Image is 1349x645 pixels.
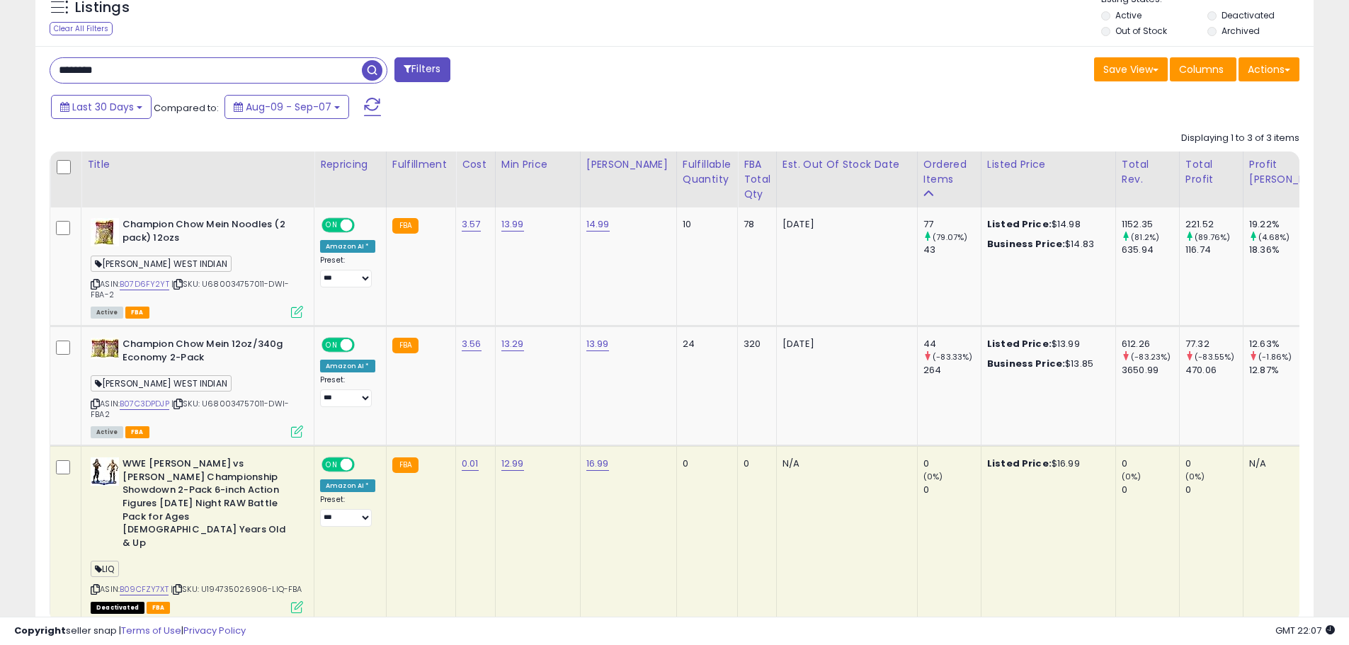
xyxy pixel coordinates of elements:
div: 264 [923,364,981,377]
div: Amazon AI * [320,479,375,492]
div: 44 [923,338,981,350]
img: 519w45FVavL._SL40_.jpg [91,338,119,359]
b: WWE [PERSON_NAME] vs [PERSON_NAME] Championship Showdown 2-Pack 6-inch Action Figures [DATE] Nigh... [123,457,295,553]
a: B09CFZY7XT [120,583,169,595]
small: (-83.55%) [1195,351,1234,363]
small: (0%) [1122,471,1142,482]
p: [DATE] [782,218,906,231]
div: Ordered Items [923,157,975,187]
a: B07C3DPDJP [120,398,169,410]
div: Amazon AI * [320,360,375,372]
span: Columns [1179,62,1224,76]
img: 514OXEBdakL._SL40_.jpg [91,218,119,246]
span: OFF [353,219,375,232]
b: Champion Chow Mein 12oz/340g Economy 2-Pack [123,338,295,367]
span: All listings currently available for purchase on Amazon [91,426,123,438]
small: FBA [392,457,419,473]
b: Business Price: [987,357,1065,370]
div: 19.22% [1249,218,1339,231]
button: Aug-09 - Sep-07 [224,95,349,119]
span: [PERSON_NAME] WEST INDIAN [91,375,232,392]
div: N/A [1249,457,1328,470]
a: 0.01 [462,457,479,471]
div: Preset: [320,256,375,287]
div: 0 [1122,484,1179,496]
span: OFF [353,339,375,351]
span: ON [323,459,341,471]
span: | SKU: U680034757011-DWI-FBA-2 [91,278,289,299]
b: Listed Price: [987,457,1052,470]
div: 0 [683,457,727,470]
b: Champion Chow Mein Noodles (2 pack) 12ozs [123,218,295,248]
span: Aug-09 - Sep-07 [246,100,331,114]
b: Business Price: [987,237,1065,251]
div: [PERSON_NAME] [586,157,671,172]
span: [PERSON_NAME] WEST INDIAN [91,256,232,272]
div: $16.99 [987,457,1105,470]
span: Last 30 Days [72,100,134,114]
a: 3.57 [462,217,481,232]
div: 12.63% [1249,338,1339,350]
div: Title [87,157,308,172]
div: 320 [744,338,765,350]
label: Deactivated [1222,9,1275,21]
span: FBA [125,307,149,319]
div: ASIN: [91,457,303,612]
span: Compared to: [154,101,219,115]
div: $13.85 [987,358,1105,370]
div: 0 [923,484,981,496]
span: All listings that are unavailable for purchase on Amazon for any reason other than out-of-stock [91,602,144,614]
a: 12.99 [501,457,524,471]
div: Total Rev. [1122,157,1173,187]
button: Save View [1094,57,1168,81]
span: FBA [147,602,171,614]
div: 221.52 [1185,218,1243,231]
span: All listings currently available for purchase on Amazon [91,307,123,319]
strong: Copyright [14,624,66,637]
div: Profit [PERSON_NAME] [1249,157,1333,187]
div: ASIN: [91,338,303,436]
small: (-83.33%) [933,351,972,363]
span: ON [323,219,341,232]
label: Out of Stock [1115,25,1167,37]
small: FBA [392,218,419,234]
div: 77.32 [1185,338,1243,350]
small: (0%) [923,471,943,482]
small: FBA [392,338,419,353]
div: 0 [1122,457,1179,470]
div: 77 [923,218,981,231]
div: $14.83 [987,238,1105,251]
div: Min Price [501,157,574,172]
div: FBA Total Qty [744,157,770,202]
div: 10 [683,218,727,231]
small: (4.68%) [1258,232,1290,243]
a: 14.99 [586,217,610,232]
div: 0 [1185,484,1243,496]
span: FBA [125,426,149,438]
div: seller snap | | [14,624,246,638]
div: 0 [744,457,765,470]
div: Clear All Filters [50,22,113,35]
small: (79.07%) [933,232,967,243]
button: Last 30 Days [51,95,152,119]
p: [DATE] [782,338,906,350]
a: 16.99 [586,457,609,471]
div: 3650.99 [1122,364,1179,377]
div: Repricing [320,157,380,172]
div: Fulfillment [392,157,450,172]
div: Fulfillable Quantity [683,157,732,187]
small: (89.76%) [1195,232,1230,243]
div: Amazon AI * [320,240,375,253]
small: (0%) [1185,471,1205,482]
div: Preset: [320,495,375,527]
small: (-83.23%) [1131,351,1171,363]
div: 635.94 [1122,244,1179,256]
div: Total Profit [1185,157,1237,187]
div: Cost [462,157,489,172]
a: 13.99 [501,217,524,232]
div: 78 [744,218,765,231]
span: 2025-10-8 22:07 GMT [1275,624,1335,637]
a: 3.56 [462,337,482,351]
div: 12.87% [1249,364,1339,377]
a: Terms of Use [121,624,181,637]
